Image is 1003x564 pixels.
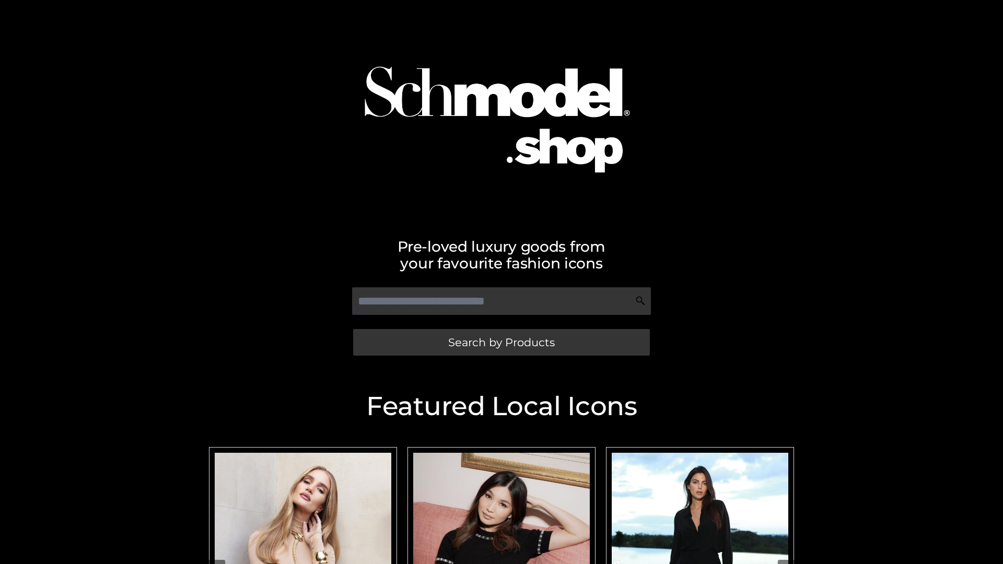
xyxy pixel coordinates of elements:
img: Search Icon [635,296,646,306]
h2: Pre-loved luxury goods from your favourite fashion icons [204,238,799,272]
h2: Featured Local Icons​ [204,393,799,419]
a: Search by Products [353,329,650,356]
span: Search by Products [448,337,555,348]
